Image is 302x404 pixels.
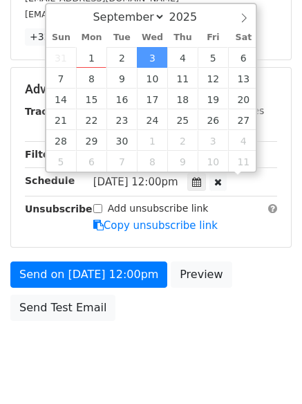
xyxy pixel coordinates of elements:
span: September 18, 2025 [167,89,198,109]
span: September 3, 2025 [137,47,167,68]
span: October 9, 2025 [167,151,198,172]
small: [EMAIL_ADDRESS][DOMAIN_NAME] [25,9,179,19]
strong: Unsubscribe [25,203,93,214]
span: October 1, 2025 [137,130,167,151]
iframe: Chat Widget [233,338,302,404]
span: September 17, 2025 [137,89,167,109]
a: Send Test Email [10,295,115,321]
span: October 3, 2025 [198,130,228,151]
strong: Tracking [25,106,71,117]
span: September 30, 2025 [106,130,137,151]
span: October 10, 2025 [198,151,228,172]
span: September 6, 2025 [228,47,258,68]
span: September 2, 2025 [106,47,137,68]
span: Wed [137,33,167,42]
span: September 21, 2025 [46,109,77,130]
span: September 27, 2025 [228,109,258,130]
span: September 11, 2025 [167,68,198,89]
a: +32 more [25,28,83,46]
span: September 24, 2025 [137,109,167,130]
span: Tue [106,33,137,42]
span: October 11, 2025 [228,151,258,172]
span: September 16, 2025 [106,89,137,109]
span: September 7, 2025 [46,68,77,89]
span: [DATE] 12:00pm [93,176,178,188]
span: October 8, 2025 [137,151,167,172]
span: September 28, 2025 [46,130,77,151]
span: September 12, 2025 [198,68,228,89]
span: Fri [198,33,228,42]
span: September 14, 2025 [46,89,77,109]
span: Sat [228,33,258,42]
span: September 15, 2025 [76,89,106,109]
span: August 31, 2025 [46,47,77,68]
a: Copy unsubscribe link [93,219,218,232]
span: September 1, 2025 [76,47,106,68]
span: September 23, 2025 [106,109,137,130]
strong: Schedule [25,175,75,186]
span: September 29, 2025 [76,130,106,151]
span: September 4, 2025 [167,47,198,68]
input: Year [165,10,215,24]
span: September 22, 2025 [76,109,106,130]
span: September 20, 2025 [228,89,258,109]
span: October 5, 2025 [46,151,77,172]
a: Send on [DATE] 12:00pm [10,261,167,288]
span: September 5, 2025 [198,47,228,68]
span: Sun [46,33,77,42]
span: September 10, 2025 [137,68,167,89]
span: September 13, 2025 [228,68,258,89]
span: September 9, 2025 [106,68,137,89]
span: Mon [76,33,106,42]
span: September 25, 2025 [167,109,198,130]
h5: Advanced [25,82,277,97]
span: September 26, 2025 [198,109,228,130]
strong: Filters [25,149,60,160]
span: September 8, 2025 [76,68,106,89]
span: October 2, 2025 [167,130,198,151]
span: October 6, 2025 [76,151,106,172]
span: Thu [167,33,198,42]
label: Add unsubscribe link [108,201,209,216]
span: October 4, 2025 [228,130,258,151]
span: September 19, 2025 [198,89,228,109]
span: October 7, 2025 [106,151,137,172]
a: Preview [171,261,232,288]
